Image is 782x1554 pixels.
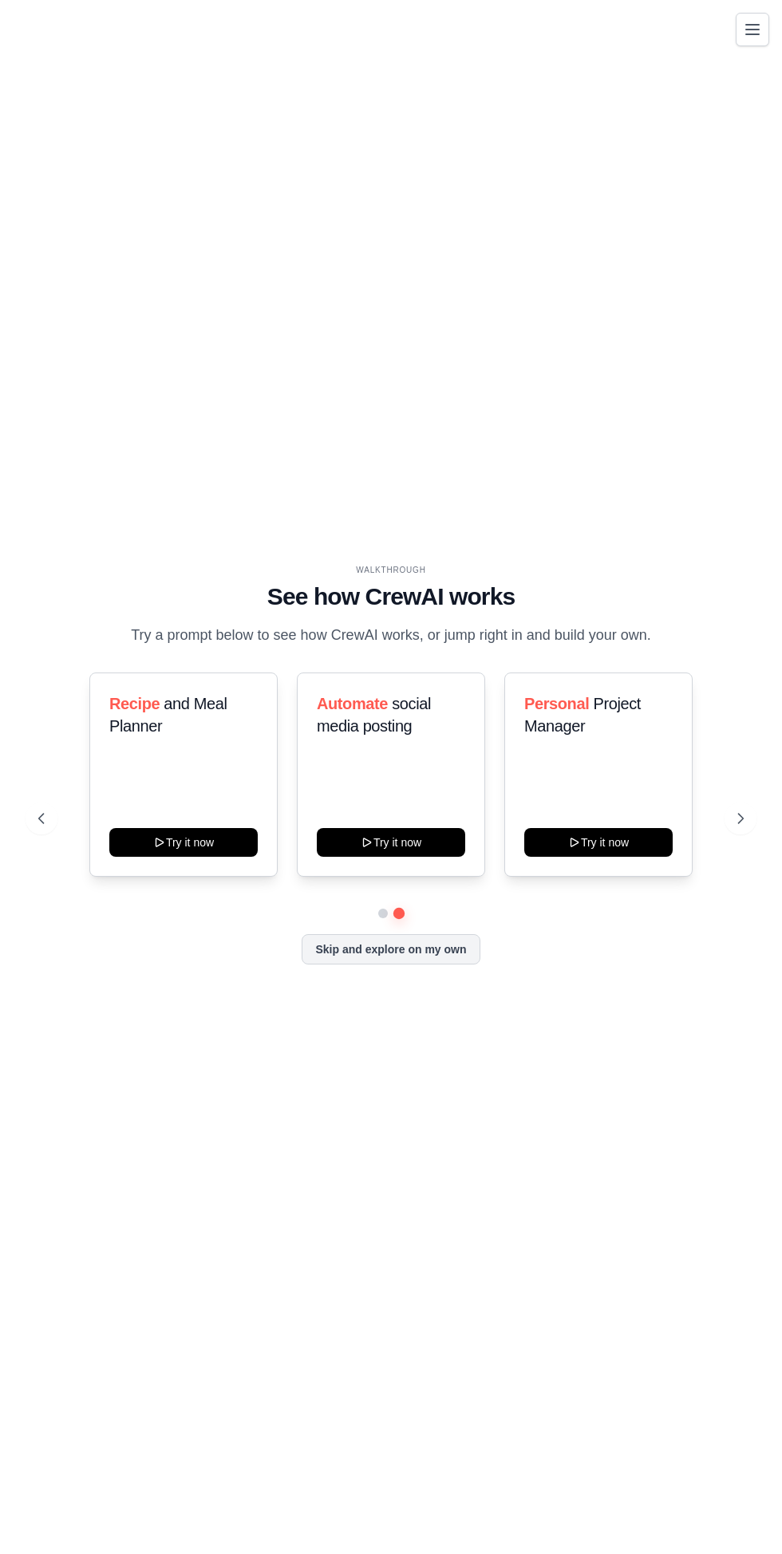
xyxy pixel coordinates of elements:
[109,695,160,712] span: Recipe
[702,1477,782,1554] iframe: Chat Widget
[38,564,744,576] div: WALKTHROUGH
[524,828,673,857] button: Try it now
[736,13,769,46] button: Toggle navigation
[524,695,641,735] span: Project Manager
[317,695,388,712] span: Automate
[317,828,465,857] button: Try it now
[123,624,659,647] p: Try a prompt below to see how CrewAI works, or jump right in and build your own.
[109,828,258,857] button: Try it now
[524,695,589,712] span: Personal
[109,695,227,735] span: and Meal Planner
[302,934,480,964] button: Skip and explore on my own
[38,582,744,611] h1: See how CrewAI works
